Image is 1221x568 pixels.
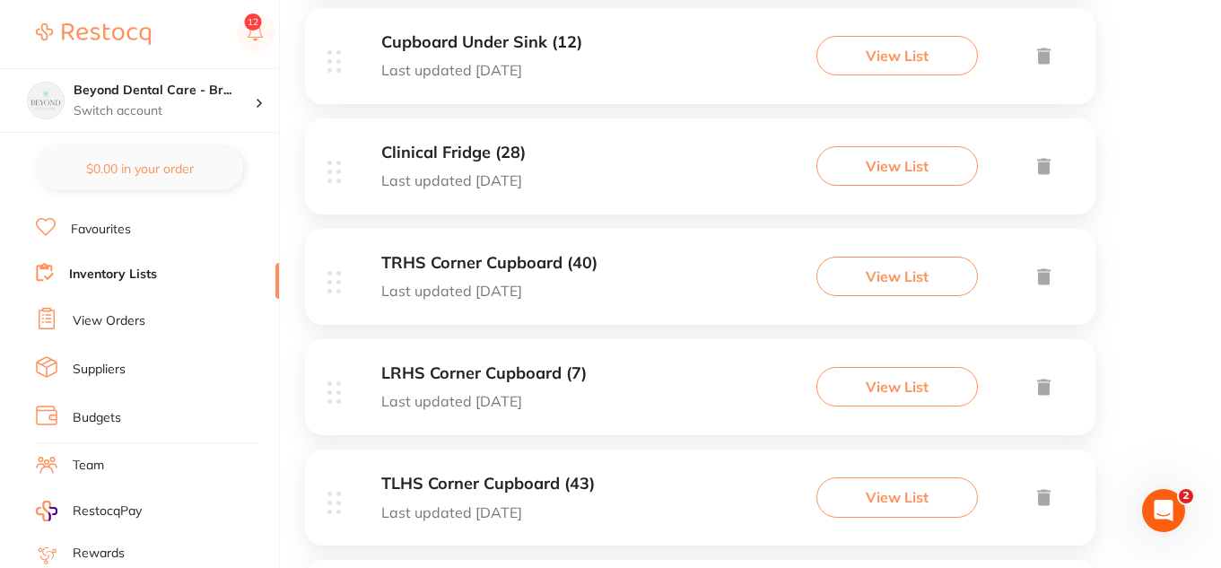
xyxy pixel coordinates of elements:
button: View List [816,146,978,186]
span: 2 [1179,489,1193,503]
a: View Orders [73,312,145,330]
div: TLHS Corner Cupboard (43)Last updated [DATE]View List [305,450,1095,560]
h3: TLHS Corner Cupboard (43) [381,475,595,494]
button: View List [816,477,978,517]
img: Beyond Dental Care - Brighton [28,83,64,118]
button: View List [816,367,978,406]
button: View List [816,257,978,296]
a: Restocq Logo [36,13,151,55]
h4: Beyond Dental Care - Brighton [74,82,255,100]
p: Last updated [DATE] [381,62,582,78]
a: Favourites [71,221,131,239]
img: Restocq Logo [36,23,151,45]
p: Last updated [DATE] [381,504,595,520]
a: RestocqPay [36,501,142,521]
a: Inventory Lists [69,266,157,284]
a: Suppliers [73,361,126,379]
h3: LRHS Corner Cupboard (7) [381,364,587,383]
div: Clinical Fridge (28)Last updated [DATE]View List [305,118,1095,229]
a: Team [73,457,104,475]
h3: TRHS Corner Cupboard (40) [381,254,597,273]
a: Budgets [73,409,121,427]
span: RestocqPay [73,502,142,520]
button: $0.00 in your order [36,147,243,190]
h3: Cupboard Under Sink (12) [381,33,582,52]
div: TRHS Corner Cupboard (40)Last updated [DATE]View List [305,229,1095,339]
p: Switch account [74,102,255,120]
a: Rewards [73,545,125,563]
img: RestocqPay [36,501,57,521]
p: Last updated [DATE] [381,283,597,299]
div: Cupboard Under Sink (12)Last updated [DATE]View List [305,8,1095,118]
p: Last updated [DATE] [381,172,526,188]
div: LRHS Corner Cupboard (7)Last updated [DATE]View List [305,339,1095,450]
p: Last updated [DATE] [381,393,587,409]
button: View List [816,36,978,75]
h3: Clinical Fridge (28) [381,144,526,162]
iframe: Intercom live chat [1142,489,1185,532]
